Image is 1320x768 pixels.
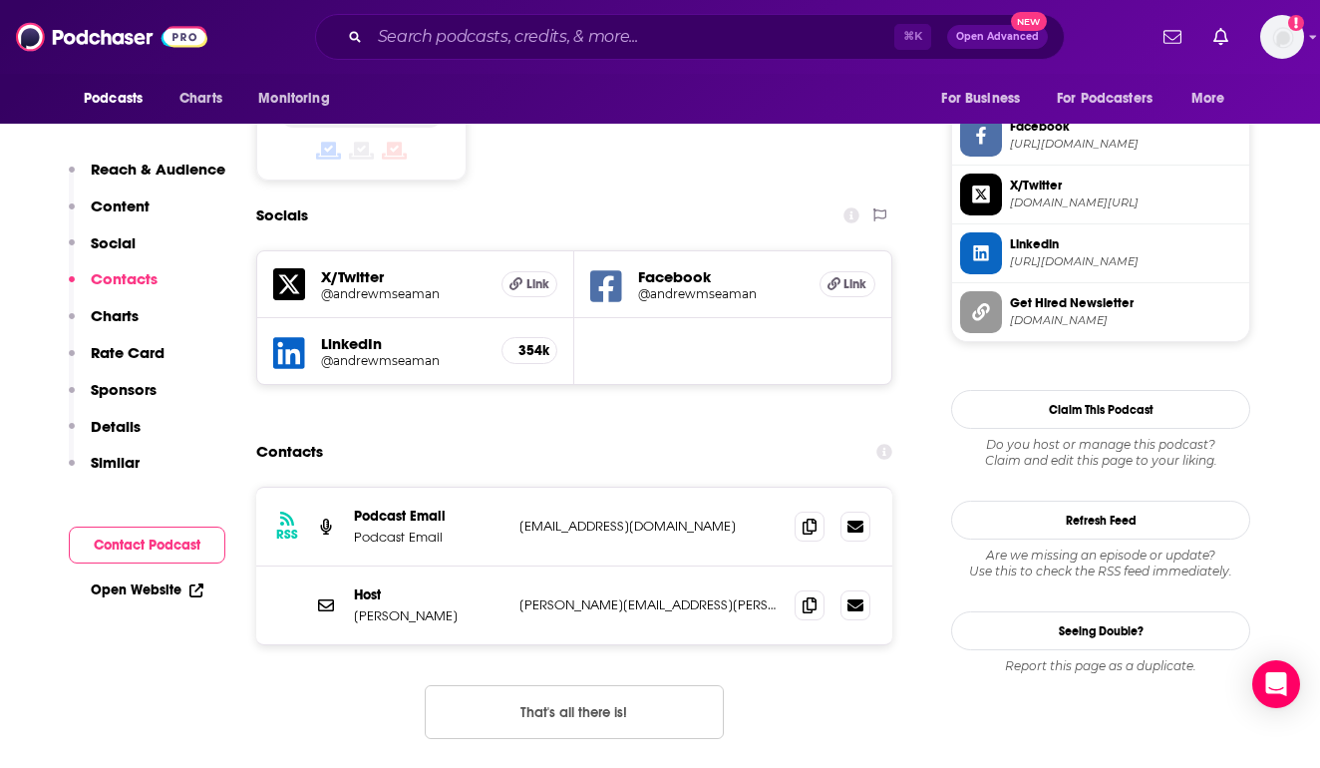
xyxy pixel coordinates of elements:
[321,353,486,368] a: @andrewmseaman
[1260,15,1304,59] span: Logged in as autumncomm
[91,380,157,399] p: Sponsors
[69,343,165,380] button: Rate Card
[91,343,165,362] p: Rate Card
[69,196,150,233] button: Content
[91,581,203,598] a: Open Website
[927,80,1045,118] button: open menu
[69,380,157,417] button: Sponsors
[354,508,503,525] p: Podcast Email
[69,417,141,454] button: Details
[951,437,1250,469] div: Claim and edit this page to your liking.
[1010,137,1241,152] span: https://www.facebook.com/andrewmseaman
[244,80,355,118] button: open menu
[894,24,931,50] span: ⌘ K
[69,160,225,196] button: Reach & Audience
[370,21,894,53] input: Search podcasts, credits, & more...
[69,269,158,306] button: Contacts
[951,390,1250,429] button: Claim This Podcast
[16,18,207,56] img: Podchaser - Follow, Share and Rate Podcasts
[1288,15,1304,31] svg: Add a profile image
[91,269,158,288] p: Contacts
[1252,660,1300,708] div: Open Intercom Messenger
[1010,313,1241,328] span: linkedin.com
[638,286,804,301] a: @andrewmseaman
[321,334,486,353] h5: LinkedIn
[501,271,557,297] a: Link
[69,453,140,490] button: Similar
[321,286,486,301] a: @andrewmseaman
[1044,80,1181,118] button: open menu
[960,115,1241,157] a: Facebook[URL][DOMAIN_NAME]
[91,196,150,215] p: Content
[91,160,225,179] p: Reach & Audience
[1205,20,1236,54] a: Show notifications dropdown
[258,85,329,113] span: Monitoring
[1260,15,1304,59] button: Show profile menu
[321,267,486,286] h5: X/Twitter
[166,80,234,118] a: Charts
[91,306,139,325] p: Charts
[951,611,1250,650] a: Seeing Double?
[354,607,503,624] p: [PERSON_NAME]
[70,80,168,118] button: open menu
[1010,294,1241,312] span: Get Hired Newsletter
[1057,85,1153,113] span: For Podcasters
[951,658,1250,674] div: Report this page as a duplicate.
[179,85,222,113] span: Charts
[256,196,308,234] h2: Socials
[951,437,1250,453] span: Do you host or manage this podcast?
[91,453,140,472] p: Similar
[1010,195,1241,210] span: twitter.com/andrewmseaman
[526,276,549,292] span: Link
[1155,20,1189,54] a: Show notifications dropdown
[69,306,139,343] button: Charts
[843,276,866,292] span: Link
[1010,177,1241,194] span: X/Twitter
[1177,80,1250,118] button: open menu
[951,501,1250,540] button: Refresh Feed
[960,174,1241,215] a: X/Twitter[DOMAIN_NAME][URL]
[519,518,779,535] p: [EMAIL_ADDRESS][DOMAIN_NAME]
[1010,235,1241,253] span: Linkedin
[1191,85,1225,113] span: More
[1011,12,1047,31] span: New
[820,271,875,297] a: Link
[69,233,136,270] button: Social
[69,527,225,564] button: Contact Podcast
[960,291,1241,333] a: Get Hired Newsletter[DOMAIN_NAME]
[256,433,323,471] h2: Contacts
[951,548,1250,579] div: Are we missing an episode or update? Use this to check the RSS feed immediately.
[1010,118,1241,136] span: Facebook
[1260,15,1304,59] img: User Profile
[941,85,1020,113] span: For Business
[519,596,779,613] p: [PERSON_NAME][EMAIL_ADDRESS][PERSON_NAME][DOMAIN_NAME]
[956,32,1039,42] span: Open Advanced
[91,233,136,252] p: Social
[425,685,724,739] button: Nothing here.
[84,85,143,113] span: Podcasts
[91,417,141,436] p: Details
[354,529,503,546] p: Podcast Email
[276,527,298,543] h3: RSS
[947,25,1048,49] button: Open AdvancedNew
[354,586,503,603] p: Host
[518,342,540,359] h5: 354k
[638,267,804,286] h5: Facebook
[315,14,1065,60] div: Search podcasts, credits, & more...
[1010,254,1241,269] span: https://www.linkedin.com/in/andrewmseaman
[960,232,1241,274] a: Linkedin[URL][DOMAIN_NAME]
